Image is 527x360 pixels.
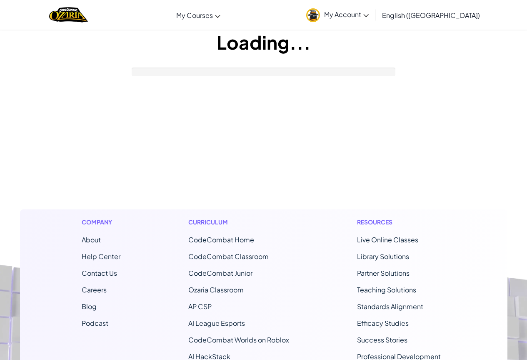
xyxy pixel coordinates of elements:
[382,11,480,20] span: English ([GEOGRAPHIC_DATA])
[188,235,254,244] span: CodeCombat Home
[82,235,101,244] a: About
[82,269,117,277] span: Contact Us
[306,8,320,22] img: avatar
[82,285,107,294] a: Careers
[357,302,423,311] a: Standards Alignment
[82,302,97,311] a: Blog
[357,285,416,294] a: Teaching Solutions
[357,235,418,244] a: Live Online Classes
[188,302,212,311] a: AP CSP
[188,335,289,344] a: CodeCombat Worlds on Roblox
[82,252,120,261] a: Help Center
[357,335,407,344] a: Success Stories
[357,218,446,227] h1: Resources
[188,269,252,277] a: CodeCombat Junior
[82,218,120,227] h1: Company
[49,6,88,23] a: Ozaria by CodeCombat logo
[49,6,88,23] img: Home
[82,319,108,327] a: Podcast
[188,285,244,294] a: Ozaria Classroom
[324,10,369,19] span: My Account
[188,319,245,327] a: AI League Esports
[172,4,225,26] a: My Courses
[302,2,373,28] a: My Account
[378,4,484,26] a: English ([GEOGRAPHIC_DATA])
[357,252,409,261] a: Library Solutions
[188,252,269,261] a: CodeCombat Classroom
[176,11,213,20] span: My Courses
[357,269,410,277] a: Partner Solutions
[188,218,289,227] h1: Curriculum
[357,319,409,327] a: Efficacy Studies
